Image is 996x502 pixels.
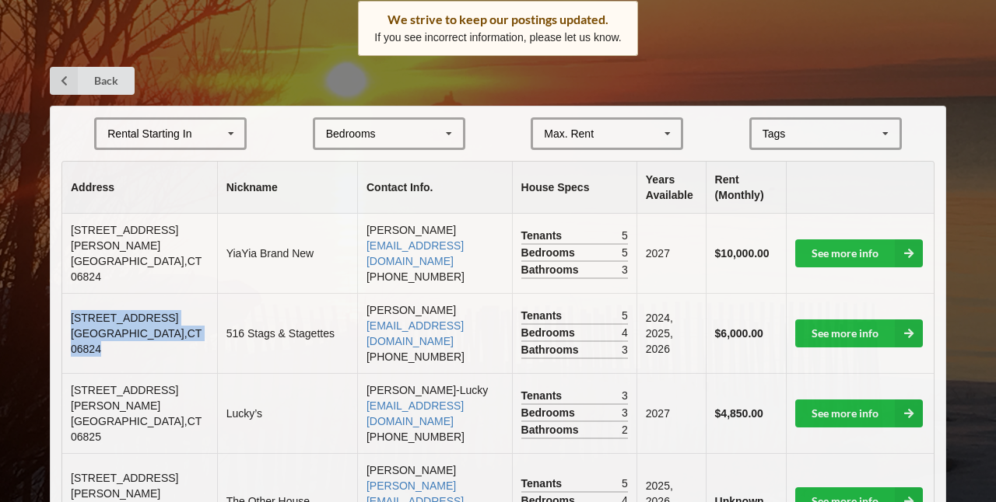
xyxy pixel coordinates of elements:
[357,293,512,373] td: [PERSON_NAME] [PHONE_NUMBER]
[521,262,583,277] span: Bathrooms
[715,327,763,340] b: $6,000.00
[71,384,178,412] span: [STREET_ADDRESS][PERSON_NAME]
[622,476,628,491] span: 5
[326,128,376,139] div: Bedrooms
[622,422,628,438] span: 2
[715,247,770,260] b: $10,000.00
[71,255,202,283] span: [GEOGRAPHIC_DATA] , CT 06824
[795,399,923,427] a: See more info
[544,128,594,139] div: Max. Rent
[622,228,628,243] span: 5
[637,214,706,293] td: 2027
[521,342,583,357] span: Bathrooms
[622,262,628,277] span: 3
[50,67,135,95] a: Back
[521,405,579,420] span: Bedrooms
[521,228,566,243] span: Tenants
[521,308,566,323] span: Tenants
[622,388,628,403] span: 3
[71,312,178,324] span: [STREET_ADDRESS]
[366,319,464,347] a: [EMAIL_ADDRESS][DOMAIN_NAME]
[107,128,191,139] div: Rental Starting In
[357,214,512,293] td: [PERSON_NAME] [PHONE_NUMBER]
[622,308,628,323] span: 5
[521,325,579,340] span: Bedrooms
[71,415,202,443] span: [GEOGRAPHIC_DATA] , CT 06825
[521,388,566,403] span: Tenants
[521,245,579,260] span: Bedrooms
[374,12,622,27] div: We strive to keep our postings updated.
[795,239,923,267] a: See more info
[71,327,202,355] span: [GEOGRAPHIC_DATA] , CT 06824
[795,319,923,347] a: See more info
[637,293,706,373] td: 2024, 2025, 2026
[357,373,512,453] td: [PERSON_NAME]-Lucky [PHONE_NUMBER]
[637,162,706,214] th: Years Available
[71,224,178,252] span: [STREET_ADDRESS][PERSON_NAME]
[512,162,637,214] th: House Specs
[622,342,628,357] span: 3
[366,239,464,267] a: [EMAIL_ADDRESS][DOMAIN_NAME]
[622,405,628,420] span: 3
[62,162,217,214] th: Address
[706,162,786,214] th: Rent (Monthly)
[357,162,512,214] th: Contact Info.
[217,373,357,453] td: Lucky’s
[622,325,628,340] span: 4
[217,162,357,214] th: Nickname
[521,422,583,438] span: Bathrooms
[374,30,622,45] p: If you see incorrect information, please let us know.
[521,476,566,491] span: Tenants
[217,293,357,373] td: 516 Stags & Stagettes
[759,125,808,143] div: Tags
[622,245,628,260] span: 5
[715,407,763,420] b: $4,850.00
[71,472,178,500] span: [STREET_ADDRESS][PERSON_NAME]
[217,214,357,293] td: YiaYia Brand New
[637,373,706,453] td: 2027
[366,399,464,427] a: [EMAIL_ADDRESS][DOMAIN_NAME]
